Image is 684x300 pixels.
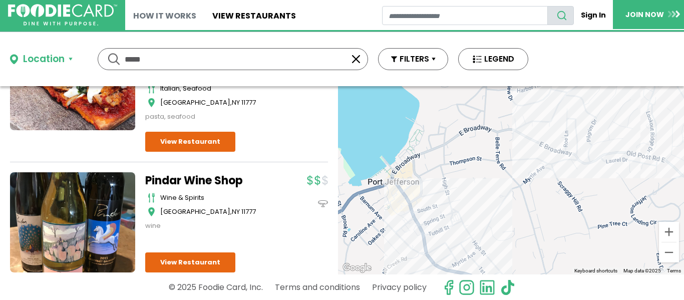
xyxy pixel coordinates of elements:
a: Open this area in Google Maps (opens a new window) [340,261,374,274]
span: 11777 [241,207,256,216]
button: LEGEND [458,48,528,70]
div: pasta, seafood [145,112,270,122]
img: Google [340,261,374,274]
img: map_icon.svg [148,207,155,217]
div: wine [145,221,270,231]
p: © 2025 Foodie Card, Inc. [169,278,263,296]
button: FILTERS [378,48,448,70]
a: View Restaurant [145,132,235,152]
img: FoodieCard; Eat, Drink, Save, Donate [8,4,117,26]
button: search [547,6,574,25]
img: cutlery_icon.svg [148,84,155,94]
a: Sign In [574,6,613,25]
button: Keyboard shortcuts [574,267,617,274]
div: , [160,207,270,217]
span: Map data ©2025 [623,268,661,273]
div: , [160,98,270,108]
a: View Restaurant [145,252,235,272]
span: [GEOGRAPHIC_DATA] [160,98,230,107]
span: [GEOGRAPHIC_DATA] [160,207,230,216]
img: map_icon.svg [148,98,155,108]
span: NY [232,98,240,107]
div: wine & spirits [160,193,270,203]
img: linkedin.svg [479,279,495,295]
button: Zoom in [659,222,679,242]
span: NY [232,207,240,216]
a: Terms and conditions [275,278,360,296]
button: Location [10,52,73,67]
div: Location [23,52,65,67]
span: 11777 [241,98,256,107]
a: Pindar Wine Shop [145,172,270,189]
img: tiktok.svg [500,279,516,295]
img: cutlery_icon.svg [148,193,155,203]
div: italian, seafood [160,84,270,94]
a: Terms [667,268,681,273]
input: restaurant search [382,6,548,25]
button: Zoom out [659,242,679,262]
svg: check us out on facebook [441,279,457,295]
img: dinein_icon.svg [318,199,328,209]
a: Privacy policy [372,278,427,296]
